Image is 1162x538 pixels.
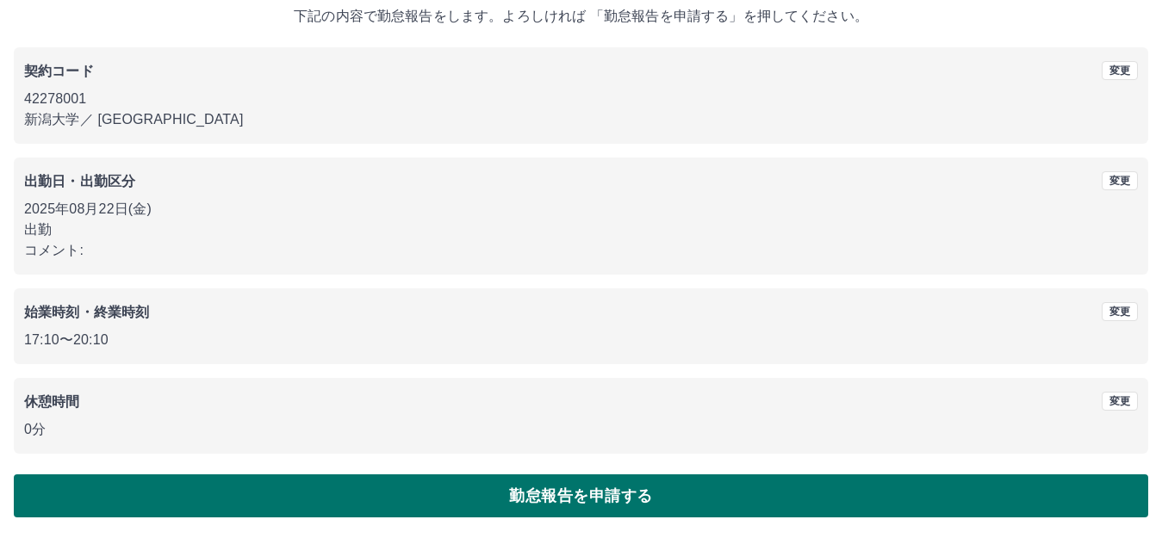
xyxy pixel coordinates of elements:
b: 休憩時間 [24,394,80,409]
p: 下記の内容で勤怠報告をします。よろしければ 「勤怠報告を申請する」を押してください。 [14,6,1148,27]
p: 0分 [24,419,1138,440]
button: 勤怠報告を申請する [14,474,1148,517]
button: 変更 [1102,302,1138,321]
b: 契約コード [24,64,94,78]
p: 2025年08月22日(金) [24,199,1138,220]
button: 変更 [1102,171,1138,190]
p: 新潟大学 ／ [GEOGRAPHIC_DATA] [24,109,1138,130]
p: 出勤 [24,220,1138,240]
b: 始業時刻・終業時刻 [24,305,149,319]
p: 17:10 〜 20:10 [24,330,1138,350]
button: 変更 [1102,392,1138,411]
button: 変更 [1102,61,1138,80]
p: コメント: [24,240,1138,261]
b: 出勤日・出勤区分 [24,174,135,189]
p: 42278001 [24,89,1138,109]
